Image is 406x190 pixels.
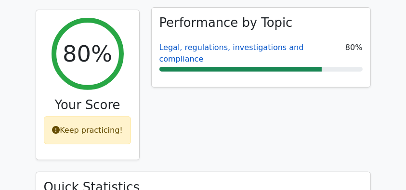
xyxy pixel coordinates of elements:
span: 80% [345,42,363,65]
h3: Performance by Topic [159,15,293,30]
a: Legal, regulations, investigations and compliance [159,43,304,63]
div: Keep practicing! [44,116,131,144]
h2: 80% [63,41,112,68]
h3: Your Score [44,98,131,113]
